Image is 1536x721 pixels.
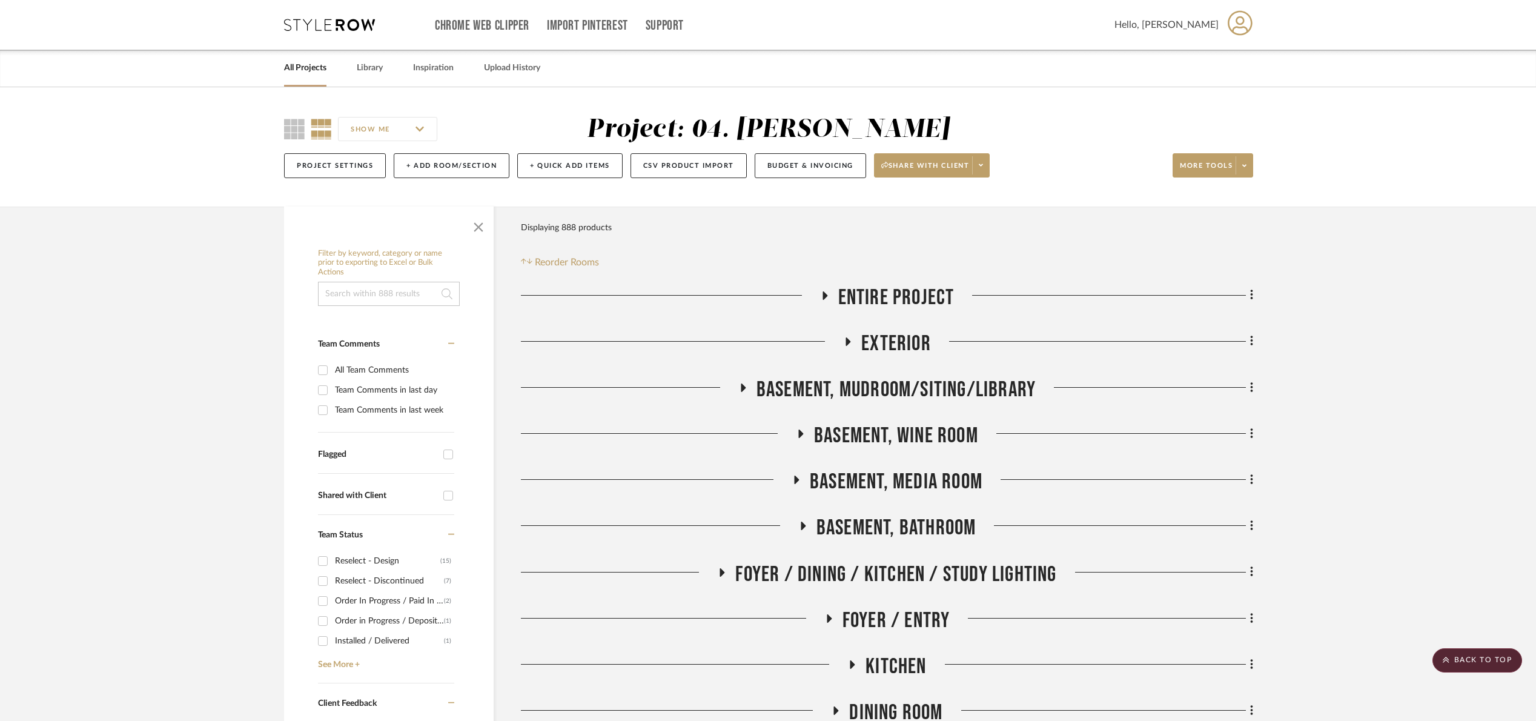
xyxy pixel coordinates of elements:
span: Share with client [881,161,970,179]
button: CSV Product Import [631,153,747,178]
span: Team Status [318,531,363,539]
div: (2) [444,591,451,611]
button: Budget & Invoicing [755,153,866,178]
span: Client Feedback [318,699,377,708]
div: Team Comments in last week [335,400,451,420]
div: (1) [444,631,451,651]
input: Search within 888 results [318,282,460,306]
span: Reorder Rooms [535,255,599,270]
span: Basement, Bathroom [816,515,976,541]
span: Team Comments [318,340,380,348]
span: Kitchen [866,654,926,680]
div: Reselect - Discontinued [335,571,444,591]
a: Chrome Web Clipper [435,21,529,31]
div: (7) [444,571,451,591]
div: All Team Comments [335,360,451,380]
button: + Add Room/Section [394,153,509,178]
scroll-to-top-button: BACK TO TOP [1432,648,1522,673]
span: Foyer / Dining / Kitchen / Study Lighting [735,562,1056,588]
span: Hello, [PERSON_NAME] [1114,18,1219,32]
span: Exterior [861,331,931,357]
a: Upload History [484,60,540,76]
div: Shared with Client [318,491,437,501]
button: Project Settings [284,153,386,178]
a: Inspiration [413,60,454,76]
a: Support [646,21,684,31]
a: See More + [315,651,454,670]
button: Reorder Rooms [521,255,599,270]
span: More tools [1180,161,1233,179]
button: More tools [1173,153,1253,178]
span: Foyer / Entry [842,608,950,634]
a: Library [357,60,383,76]
span: Basement, Wine Room [814,423,978,449]
div: Displaying 888 products [521,216,612,240]
button: + Quick Add Items [517,153,623,178]
div: Reselect - Design [335,551,440,571]
h6: Filter by keyword, category or name prior to exporting to Excel or Bulk Actions [318,249,460,277]
div: (1) [444,611,451,631]
span: Basement, Mudroom/Siting/Library [756,377,1036,403]
div: Installed / Delivered [335,631,444,651]
div: (15) [440,551,451,571]
div: Flagged [318,450,437,460]
div: Order in Progress / Deposit Paid / Balance due [335,611,444,631]
button: Close [466,213,491,237]
div: Order In Progress / Paid In Full w/ Freight, No Balance due [335,591,444,611]
button: Share with client [874,153,990,178]
span: Basement, Media Room [810,469,982,495]
a: Import Pinterest [547,21,628,31]
a: All Projects [284,60,326,76]
div: Team Comments in last day [335,380,451,400]
div: Project: 04. [PERSON_NAME] [587,117,950,142]
span: Entire Project [838,285,955,311]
